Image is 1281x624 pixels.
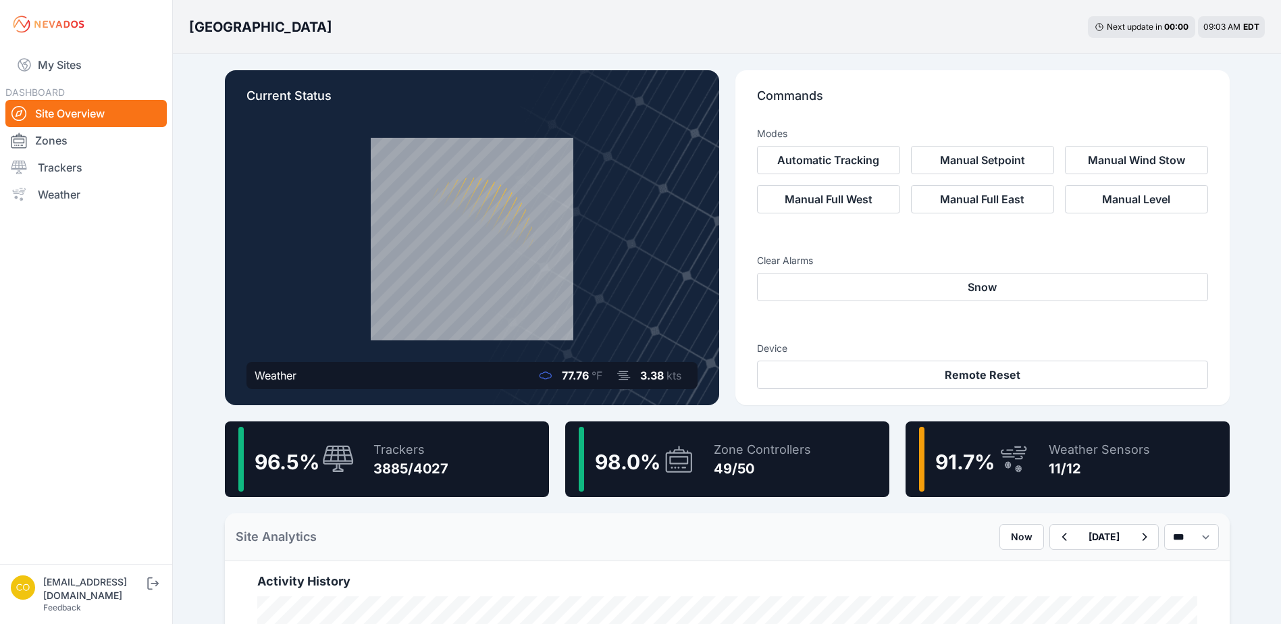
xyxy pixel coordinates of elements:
[757,361,1208,389] button: Remote Reset
[595,450,660,474] span: 98.0 %
[757,185,900,213] button: Manual Full West
[1065,185,1208,213] button: Manual Level
[757,254,1208,267] h3: Clear Alarms
[1203,22,1240,32] span: 09:03 AM
[189,18,332,36] h3: [GEOGRAPHIC_DATA]
[1107,22,1162,32] span: Next update in
[43,575,145,602] div: [EMAIL_ADDRESS][DOMAIN_NAME]
[189,9,332,45] nav: Breadcrumb
[1164,22,1188,32] div: 00 : 00
[255,450,319,474] span: 96.5 %
[257,572,1197,591] h2: Activity History
[906,421,1230,497] a: 91.7%Weather Sensors11/12
[757,342,1208,355] h3: Device
[714,440,811,459] div: Zone Controllers
[565,421,889,497] a: 98.0%Zone Controllers49/50
[5,100,167,127] a: Site Overview
[1243,22,1259,32] span: EDT
[5,127,167,154] a: Zones
[592,369,602,382] span: °F
[640,369,664,382] span: 3.38
[911,185,1054,213] button: Manual Full East
[5,181,167,208] a: Weather
[5,49,167,81] a: My Sites
[1065,146,1208,174] button: Manual Wind Stow
[666,369,681,382] span: kts
[757,146,900,174] button: Automatic Tracking
[1078,525,1130,549] button: [DATE]
[1049,459,1150,478] div: 11/12
[11,575,35,600] img: controlroomoperator@invenergy.com
[757,127,787,140] h3: Modes
[999,524,1044,550] button: Now
[757,86,1208,116] p: Commands
[373,459,448,478] div: 3885/4027
[5,154,167,181] a: Trackers
[11,14,86,35] img: Nevados
[43,602,81,613] a: Feedback
[1049,440,1150,459] div: Weather Sensors
[225,421,549,497] a: 96.5%Trackers3885/4027
[714,459,811,478] div: 49/50
[562,369,589,382] span: 77.76
[236,527,317,546] h2: Site Analytics
[255,367,296,384] div: Weather
[757,273,1208,301] button: Snow
[911,146,1054,174] button: Manual Setpoint
[373,440,448,459] div: Trackers
[5,86,65,98] span: DASHBOARD
[246,86,698,116] p: Current Status
[935,450,995,474] span: 91.7 %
